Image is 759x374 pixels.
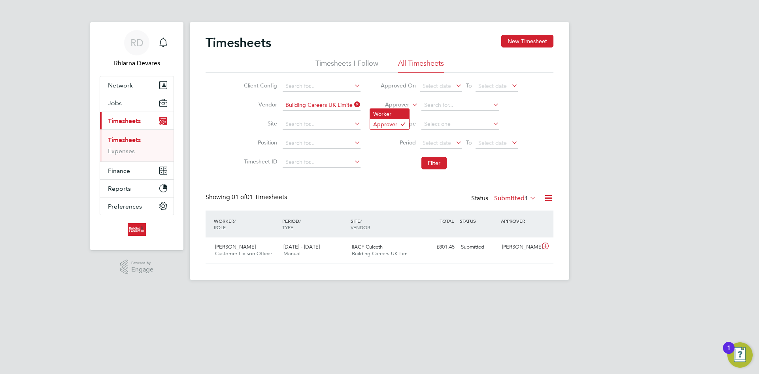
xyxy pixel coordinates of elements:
[499,241,540,254] div: [PERSON_NAME]
[100,59,174,68] span: Rhiarna Devares
[242,101,277,108] label: Vendor
[370,119,409,129] li: Approver
[206,35,271,51] h2: Timesheets
[100,223,174,236] a: Go to home page
[478,139,507,146] span: Select date
[501,35,553,47] button: New Timesheet
[108,203,142,210] span: Preferences
[100,197,174,215] button: Preferences
[315,59,378,73] li: Timesheets I Follow
[727,342,753,368] button: Open Resource Center, 1 new notification
[283,157,361,168] input: Search for...
[108,147,135,155] a: Expenses
[283,138,361,149] input: Search for...
[458,214,499,228] div: STATUS
[374,101,409,109] label: Approver
[242,120,277,127] label: Site
[108,99,122,107] span: Jobs
[214,224,226,230] span: ROLE
[370,109,409,119] li: Worker
[283,119,361,130] input: Search for...
[242,139,277,146] label: Position
[242,158,277,165] label: Timesheet ID
[283,250,300,257] span: Manual
[108,82,133,89] span: Network
[283,81,361,92] input: Search for...
[380,82,416,89] label: Approved On
[131,260,153,266] span: Powered by
[349,214,417,234] div: SITE
[100,76,174,94] button: Network
[108,185,131,192] span: Reports
[282,224,293,230] span: TYPE
[352,250,413,257] span: Building Careers UK Lim…
[494,194,536,202] label: Submitted
[421,100,499,111] input: Search for...
[499,214,540,228] div: APPROVER
[464,80,474,91] span: To
[128,223,145,236] img: buildingcareersuk-logo-retina.png
[280,214,349,234] div: PERIOD
[471,193,538,204] div: Status
[423,139,451,146] span: Select date
[421,119,499,130] input: Select one
[380,139,416,146] label: Period
[299,218,301,224] span: /
[440,218,454,224] span: TOTAL
[234,218,236,224] span: /
[212,214,280,234] div: WORKER
[90,22,183,250] nav: Main navigation
[100,129,174,161] div: Timesheets
[130,38,143,48] span: RD
[525,194,528,202] span: 1
[100,94,174,112] button: Jobs
[100,180,174,197] button: Reports
[351,224,370,230] span: VENDOR
[108,136,141,144] a: Timesheets
[283,100,361,111] input: Search for...
[108,117,141,125] span: Timesheets
[242,82,277,89] label: Client Config
[108,167,130,175] span: Finance
[727,348,731,358] div: 1
[120,260,154,275] a: Powered byEngage
[478,82,507,89] span: Select date
[232,193,246,201] span: 01 of
[131,266,153,273] span: Engage
[352,243,383,250] span: IIACF Culceth
[423,82,451,89] span: Select date
[360,218,362,224] span: /
[232,193,287,201] span: 01 Timesheets
[398,59,444,73] li: All Timesheets
[215,250,272,257] span: Customer Liaison Officer
[458,241,499,254] div: Submitted
[464,137,474,148] span: To
[100,30,174,68] a: RDRhiarna Devares
[215,243,256,250] span: [PERSON_NAME]
[100,112,174,129] button: Timesheets
[421,157,447,169] button: Filter
[417,241,458,254] div: £801.45
[283,243,320,250] span: [DATE] - [DATE]
[206,193,289,201] div: Showing
[100,162,174,179] button: Finance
